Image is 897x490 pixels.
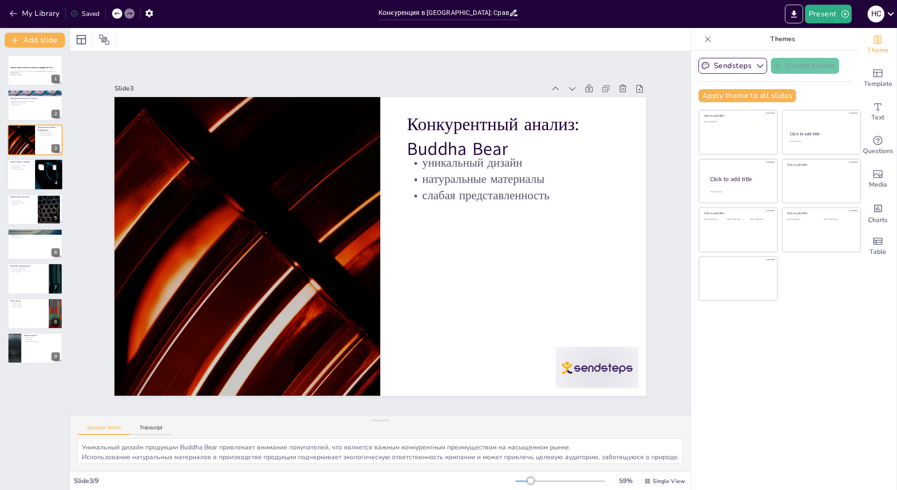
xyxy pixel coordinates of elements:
div: 7 [7,263,63,294]
div: 8 [51,318,60,326]
div: 9 [51,352,60,361]
p: профессиональный контент [10,269,46,271]
div: Click to add text [704,218,725,221]
p: Рекомендуемый ассортимент [10,230,60,233]
div: Add ready made slides [859,62,897,95]
p: слабые стороны [10,104,59,105]
p: гарантия возврата [10,271,46,273]
button: Apply theme to all slides [698,89,796,102]
button: My Library [7,6,64,21]
p: натуральные материалы [10,168,32,170]
div: Click to add title [704,211,771,215]
textarea: Уникальный дизайн продукции Buddha Bear привлекает внимание покупателей, что является важным конк... [78,438,683,464]
div: Add charts and graphs [859,196,897,230]
div: Click to add text [750,218,771,221]
span: Media [869,180,887,190]
p: высокий интерес к товарам [10,165,32,167]
button: Delete Slide [49,162,60,173]
p: слабая представленность [38,134,60,136]
p: уникальный дизайн [413,158,626,196]
button: Н С [868,5,884,23]
p: Конкурентный анализ: Buddha Bear [414,115,631,187]
button: Duplicate Slide [36,162,47,173]
p: окупаемость [24,338,60,340]
div: Click to add text [704,121,771,123]
div: 2 [51,110,60,118]
div: 7 [51,283,60,292]
div: Layout [74,32,89,47]
span: Position [99,34,110,45]
input: Insert title [378,6,509,20]
p: Devitskaya: высокий рейтинг и ассортимент [10,100,59,102]
p: себестоимость и цена [10,236,60,238]
p: тренды на рынке [10,167,32,168]
p: слабая представленность [410,190,623,229]
p: средний чек [10,203,35,205]
button: Speaker Notes [78,425,130,435]
p: поэтапный запуск [10,302,46,304]
div: Click to add text [727,218,748,221]
p: План запуска [10,300,46,302]
p: качественные материалы [10,267,46,269]
div: Click to add text [790,140,852,143]
div: Click to add text [787,218,817,221]
p: выбор поставщиков [10,304,46,306]
div: Click to add title [710,175,770,183]
span: Questions [863,146,893,156]
p: натуральные материалы [38,132,60,134]
div: 59 % [614,476,637,485]
div: Click to add title [787,211,854,215]
span: Table [869,247,886,257]
div: 5 [51,214,60,222]
p: Анализ ниши женских платков и шарфов на Ozon. [DATE]-[DATE]. Подготовлено для: [PERSON_NAME] [10,70,60,74]
div: Add images, graphics, shapes or video [859,162,897,196]
p: прогнозируемый оборот [10,202,35,203]
p: Анализ спроса и тренды [10,161,32,163]
div: 1 [51,75,60,83]
div: Change the overall theme [859,28,897,62]
div: 2 [7,90,63,120]
button: Transcript [130,425,172,435]
p: натуральные материалы [412,174,625,213]
div: Slide 3 [131,57,560,111]
div: Add text boxes [859,95,897,129]
span: Text [871,112,884,123]
div: Click to add title [787,163,854,167]
p: Ключевые преимущества [10,265,46,268]
button: Add slide [5,33,65,48]
div: 9 [7,333,63,364]
div: 5 [7,194,63,225]
span: Charts [868,215,888,225]
div: Click to add title [704,114,771,118]
span: Single View [653,477,685,485]
div: 1 [7,55,63,86]
p: маржинальность [10,234,60,236]
p: Финансовые показатели [10,196,35,198]
p: Themes [715,28,850,50]
strong: Анализ ниши женских платков и шарфов на Ozon [10,66,53,69]
p: Бюджет запуска [24,334,60,337]
div: 3 [51,144,60,153]
span: Template [864,79,892,89]
div: 6 [7,229,63,259]
div: Н С [868,6,884,22]
div: 8 [7,298,63,329]
button: Export to PowerPoint [785,5,803,23]
p: Конкурентный анализ: Buddha Bear [38,126,60,131]
div: 4 [7,159,63,190]
button: Present [805,5,852,23]
div: Click to add body [710,190,769,193]
p: широкий ценовой диапазон [10,102,59,104]
div: Slide 3 / 9 [74,476,515,485]
p: рекомендованный ассортимент [10,233,60,235]
div: Click to add text [824,218,853,221]
p: Generated with [URL] [10,74,60,76]
div: 3 [7,125,63,155]
span: Theme [867,45,889,56]
div: Add a table [859,230,897,263]
button: Create theme [771,58,839,74]
div: 4 [52,179,60,188]
p: Конкурентный анализ: Devitskaya [10,97,60,100]
div: Get real-time input from your audience [859,129,897,162]
div: 6 [51,248,60,257]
